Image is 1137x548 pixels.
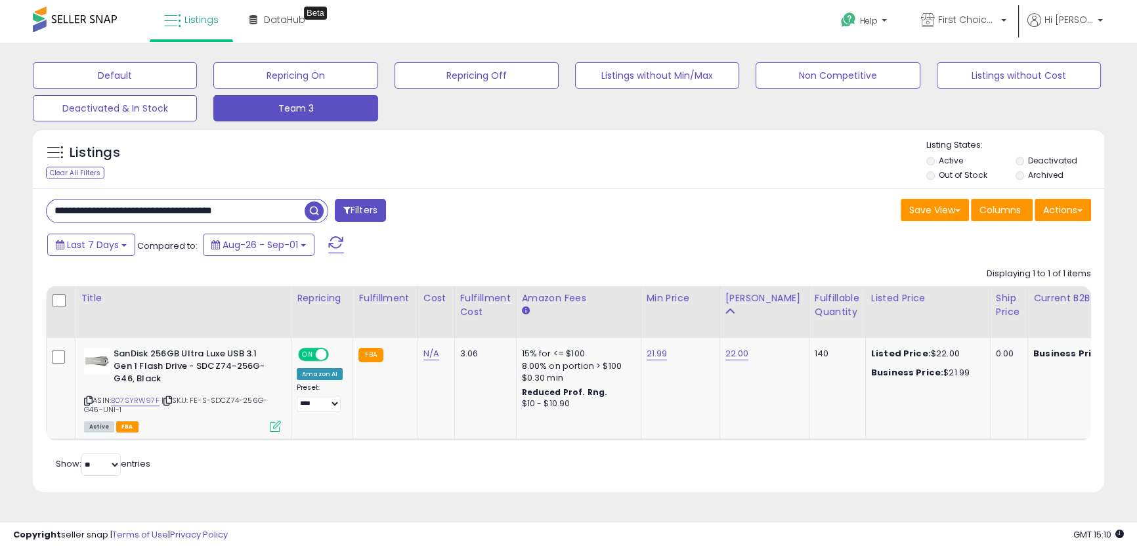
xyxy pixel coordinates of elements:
button: Listings without Cost [937,62,1101,89]
i: Get Help [840,12,857,28]
span: | SKU: FE-S-SDCZ74-256G-G46-UNI-1 [84,395,267,415]
span: DataHub [264,13,305,26]
button: Non Competitive [756,62,920,89]
div: Tooltip anchor [304,7,327,20]
span: Aug-26 - Sep-01 [223,238,298,251]
div: $22.00 [871,348,980,360]
button: Columns [971,199,1033,221]
a: Privacy Policy [170,528,228,541]
div: Fulfillable Quantity [815,291,860,319]
span: Show: entries [56,457,150,470]
div: Title [81,291,286,305]
div: Fulfillment [358,291,412,305]
b: SanDisk 256GB Ultra Luxe USB 3.1 Gen 1 Flash Drive - SDCZ74-256G-G46, Black [114,348,273,388]
a: Terms of Use [112,528,168,541]
b: Reduced Prof. Rng. [522,387,608,398]
a: N/A [423,347,439,360]
div: Amazon AI [297,368,343,380]
button: Repricing On [213,62,377,89]
div: $0.30 min [522,372,631,384]
div: ASIN: [84,348,281,431]
span: First Choice Online [938,13,997,26]
small: FBA [358,348,383,362]
span: OFF [327,349,348,360]
strong: Copyright [13,528,61,541]
label: Out of Stock [939,169,987,180]
div: [PERSON_NAME] [725,291,804,305]
div: 3.06 [460,348,506,360]
button: Repricing Off [395,62,559,89]
div: Repricing [297,291,347,305]
a: B07SYRW97F [111,395,160,406]
label: Archived [1028,169,1063,180]
span: ON [299,349,316,360]
span: Compared to: [137,240,198,252]
b: Business Price: [1033,347,1105,360]
span: Help [860,15,878,26]
button: Deactivated & In Stock [33,95,197,121]
div: seller snap | | [13,529,228,541]
div: Clear All Filters [46,167,104,179]
span: Last 7 Days [67,238,119,251]
a: 21.99 [647,347,668,360]
label: Deactivated [1028,155,1077,166]
a: Hi [PERSON_NAME] [1027,13,1103,43]
a: 22.00 [725,347,749,360]
div: $21.99 [871,367,980,379]
div: 0.00 [996,348,1018,360]
span: FBA [116,421,139,432]
div: Fulfillment Cost [460,291,511,319]
a: Help [830,2,900,43]
button: Filters [335,199,386,222]
img: 21flymptNUL._SL40_.jpg [84,348,110,374]
b: Listed Price: [871,347,931,360]
span: Columns [979,203,1021,217]
span: 2025-09-9 15:10 GMT [1073,528,1124,541]
h5: Listings [70,144,120,162]
div: Preset: [297,383,343,413]
div: Amazon Fees [522,291,635,305]
button: Listings without Min/Max [575,62,739,89]
div: Min Price [647,291,714,305]
button: Actions [1035,199,1091,221]
div: Cost [423,291,449,305]
button: Default [33,62,197,89]
button: Team 3 [213,95,377,121]
button: Last 7 Days [47,234,135,256]
div: Listed Price [871,291,985,305]
div: 8.00% on portion > $100 [522,360,631,372]
button: Aug-26 - Sep-01 [203,234,314,256]
div: $10 - $10.90 [522,398,631,410]
div: 15% for <= $100 [522,348,631,360]
div: Ship Price [996,291,1022,319]
small: Amazon Fees. [522,305,530,317]
label: Active [939,155,963,166]
span: All listings currently available for purchase on Amazon [84,421,114,432]
p: Listing States: [926,139,1104,152]
b: Business Price: [871,366,943,379]
span: Hi [PERSON_NAME] [1044,13,1094,26]
div: 140 [815,348,855,360]
button: Save View [901,199,969,221]
div: Displaying 1 to 1 of 1 items [987,268,1091,280]
span: Listings [184,13,219,26]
